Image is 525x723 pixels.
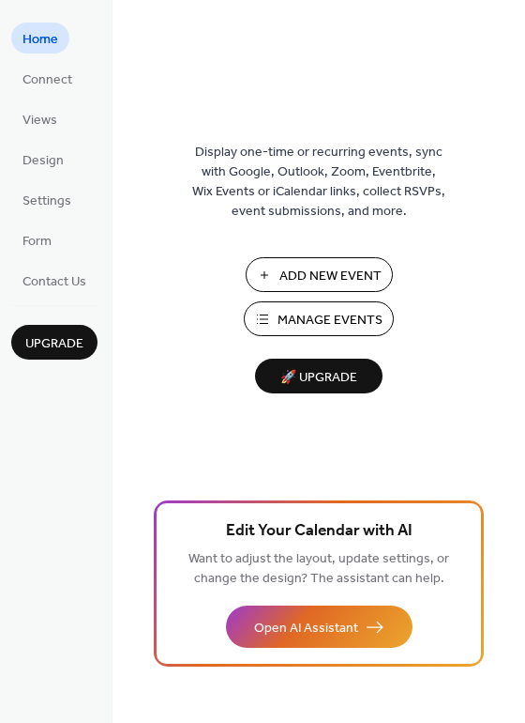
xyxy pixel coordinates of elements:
[244,301,394,336] button: Manage Events
[226,606,412,648] button: Open AI Assistant
[188,546,449,592] span: Want to adjust the layout, update settings, or change the design? The assistant can help.
[22,272,86,292] span: Contact Us
[11,325,97,360] button: Upgrade
[226,518,412,545] span: Edit Your Calendar with AI
[22,232,52,252] span: Form
[25,334,83,354] span: Upgrade
[22,192,71,211] span: Settings
[11,265,97,296] a: Contact Us
[279,267,382,286] span: Add New Event
[255,359,382,393] button: 🚀 Upgrade
[11,144,75,175] a: Design
[22,111,57,131] span: Views
[22,30,58,50] span: Home
[11,23,69,54] a: Home
[11,103,68,134] a: Views
[192,143,445,222] span: Display one-time or recurring events, sync with Google, Outlook, Zoom, Eventbrite, Wix Events or ...
[22,151,64,171] span: Design
[266,365,371,391] span: 🚀 Upgrade
[11,184,82,215] a: Settings
[22,70,72,90] span: Connect
[11,224,63,255] a: Form
[246,257,393,292] button: Add New Event
[277,311,382,331] span: Manage Events
[254,619,358,638] span: Open AI Assistant
[11,63,83,94] a: Connect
